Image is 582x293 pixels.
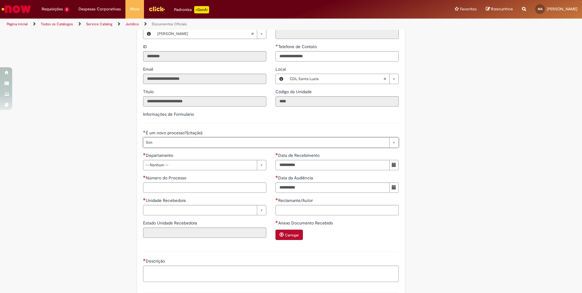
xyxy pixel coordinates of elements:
[143,74,266,84] input: Email
[143,198,146,200] span: Necessários
[146,198,187,203] span: Somente leitura - Unidade Recebedora
[143,130,146,133] span: Obrigatório Preenchido
[194,6,209,13] p: +GenAi
[275,89,313,95] label: Somente leitura - Código da Unidade
[143,205,266,215] a: Limpar campo Unidade Recebedora
[380,74,389,84] abbr: Limpar campo Local
[389,182,399,193] button: Mostrar calendário para Data da Audiência
[460,6,477,12] span: Favoritos
[146,138,386,147] span: Sim
[146,258,166,264] span: Descrição
[287,74,398,84] a: CDL Santa LuziaLimpar campo Local
[143,96,266,107] input: Título
[152,22,187,26] a: Documentos Oficiais
[275,230,303,240] button: Carregar anexo de Anexo Documento Recebido Required
[154,29,266,39] a: [PERSON_NAME]Limpar campo Favorecido
[174,6,209,13] div: Padroniza
[275,96,399,107] input: Código da Unidade
[491,6,513,12] span: Rascunhos
[275,44,278,47] span: Obrigatório Preenchido
[275,175,278,178] span: Necessários
[275,160,390,170] input: Data de Recebimento
[146,130,204,136] span: É um novo processo?(citação)
[125,22,139,26] a: Jurídico
[538,7,542,11] span: MA
[143,89,155,94] span: Somente leitura - Título
[389,160,399,170] button: Mostrar calendário para Data de Recebimento
[143,44,148,49] span: Somente leitura - ID
[143,66,154,72] label: Somente leitura - Email
[143,259,146,261] span: Necessários
[143,228,266,238] input: Estado Unidade Recebedora
[275,89,313,94] span: Somente leitura - Código da Unidade
[143,266,399,282] textarea: Descrição
[290,74,383,84] span: CDL Santa Luzia
[7,22,28,26] a: Página inicial
[275,66,287,72] span: Local
[5,19,384,30] ul: Trilhas de página
[143,153,146,155] span: Necessários
[275,29,399,39] input: Departamento
[278,44,318,49] span: Telefone de Contato
[278,153,321,158] span: Somente leitura - Data de Recebimento
[275,221,278,223] span: Necessários
[143,111,194,117] label: Informações de Formulário
[486,6,513,12] a: Rascunhos
[278,198,314,203] span: Somente leitura - Reclamante/Autor
[146,153,174,158] span: Somente leitura - Departamento
[143,44,148,50] label: Somente leitura - ID
[285,233,299,238] small: Carregar
[79,6,121,12] span: Despesas Corporativas
[276,74,287,84] button: Local, Visualizar este registro CDL Santa Luzia
[41,22,73,26] a: Todos os Catálogos
[143,220,198,226] span: Somente leitura - Estado Unidade Recebedora
[275,182,390,193] input: Data da Audiência
[1,3,32,15] img: ServiceNow
[157,29,251,39] span: [PERSON_NAME]
[275,153,278,155] span: Necessários
[146,160,254,170] span: -- Nenhum --
[130,6,139,12] span: More
[146,175,188,181] span: Somente leitura - Número do Processo
[143,51,266,62] input: ID
[278,175,314,181] span: Somente leitura - Data da Audiência
[143,89,155,95] label: Somente leitura - Título
[64,7,69,12] span: 2
[278,220,334,226] span: Somente leitura - Anexo Documento Recebido
[149,4,165,13] img: click_logo_yellow_360x200.png
[275,51,399,62] input: Telefone de Contato
[275,198,278,200] span: Necessários
[248,29,257,39] abbr: Limpar campo Favorecido
[42,6,63,12] span: Requisições
[143,220,198,226] label: Somente leitura - Estado Unidade Recebedora
[275,205,399,215] input: Reclamante/Autor
[547,6,577,12] span: [PERSON_NAME]
[143,197,187,203] label: Unidade Recebedora
[143,175,146,178] span: Necessários
[143,182,266,193] input: Número do Processo
[86,22,112,26] a: Service Catalog
[143,29,154,39] button: Favorecido, Visualizar este registro Maria Izabel Goncalves Antunes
